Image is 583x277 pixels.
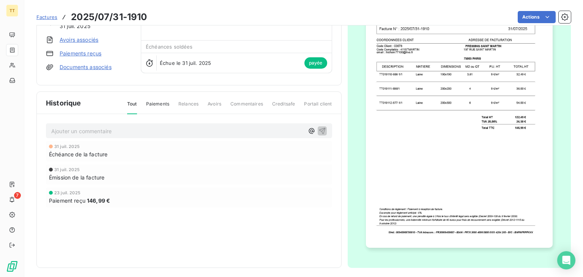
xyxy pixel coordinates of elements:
span: payée [304,57,327,69]
span: Échéance de la facture [49,150,107,158]
a: Avoirs associés [60,36,98,44]
span: Paiement reçu [49,197,85,205]
span: Émission de la facture [49,173,104,181]
img: Logo LeanPay [6,260,18,272]
span: 146,99 € [87,197,110,205]
button: Actions [518,11,556,23]
a: Documents associés [60,63,112,71]
span: Échue le 31 juil. 2025 [160,60,211,66]
span: Paiements [146,101,169,113]
span: Commentaires [230,101,263,113]
span: Relances [178,101,199,113]
h3: 2025/07/31-1910 [71,10,147,24]
span: 23 juil. 2025 [54,190,80,195]
div: Open Intercom Messenger [557,251,575,269]
span: Historique [46,98,81,108]
span: Avoirs [208,101,221,113]
span: Tout [127,101,137,114]
a: Paiements reçus [60,50,101,57]
span: 7 [14,192,21,199]
span: Portail client [304,101,332,113]
span: Factures [36,14,57,20]
span: 31 juil. 2025 [60,22,90,30]
span: 31 juil. 2025 [54,144,80,149]
span: 31 juil. 2025 [54,167,80,172]
span: Creditsafe [272,101,295,113]
span: Échéances soldées [146,44,193,50]
a: Factures [36,13,57,21]
div: TT [6,5,18,17]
